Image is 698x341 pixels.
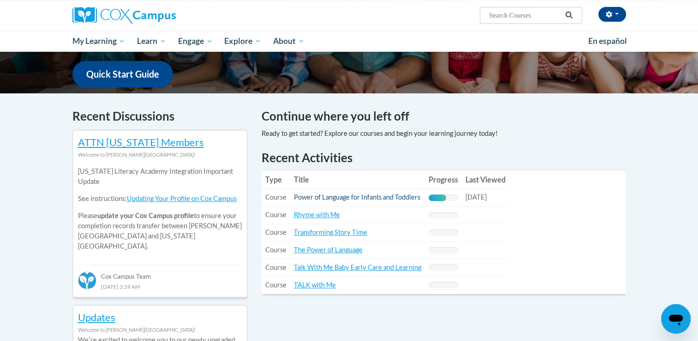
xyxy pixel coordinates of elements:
div: Cox Campus Team [78,265,242,281]
a: TALK with Me [294,281,336,289]
span: Course [265,281,286,289]
a: My Learning [66,30,131,52]
span: [DATE] [465,193,487,201]
a: Cox Campus [72,7,248,24]
span: Course [265,193,286,201]
span: Learn [137,36,166,47]
div: [DATE] 3:39 AM [78,281,242,292]
th: Last Viewed [462,170,509,189]
a: Transforming Story Time [294,228,367,236]
div: Please to ensure your completion records transfer between [PERSON_NAME][GEOGRAPHIC_DATA] and [US_... [78,160,242,258]
h4: Recent Discussions [72,107,248,125]
a: Engage [172,30,219,52]
a: Updates [78,311,115,323]
span: Course [265,246,286,254]
span: Course [265,211,286,219]
button: Account Settings [598,7,626,22]
a: Learn [131,30,172,52]
h1: Recent Activities [262,149,626,166]
a: Quick Start Guide [72,61,173,87]
div: Welcome to [PERSON_NAME][GEOGRAPHIC_DATA]! [78,150,242,160]
span: Course [265,263,286,271]
a: Rhyme with Me [294,211,340,219]
span: Engage [178,36,213,47]
span: En español [588,36,627,46]
a: Power of Language for Infants and Toddlers [294,193,420,201]
span: Explore [224,36,261,47]
th: Type [262,170,290,189]
a: Updating Your Profile on Cox Campus [127,195,237,202]
p: See instructions: [78,194,242,204]
th: Title [290,170,425,189]
div: Welcome to [PERSON_NAME][GEOGRAPHIC_DATA]! [78,325,242,335]
span: My Learning [72,36,125,47]
th: Progress [425,170,462,189]
a: Explore [218,30,267,52]
a: About [267,30,310,52]
img: Cox Campus Team [78,271,96,290]
a: Talk With Me Baby Early Care and Learning [294,263,421,271]
a: ATTN [US_STATE] Members [78,136,204,148]
img: Cox Campus [72,7,176,24]
a: The Power of Language [294,246,363,254]
div: Progress, % [429,195,446,201]
p: [US_STATE] Literacy Academy Integration Important Update [78,166,242,187]
b: update your Cox Campus profile [97,212,194,219]
iframe: Button to launch messaging window [661,304,691,334]
span: Course [265,228,286,236]
input: Search Courses [488,10,562,21]
span: About [273,36,304,47]
button: Search [562,10,576,21]
h4: Continue where you left off [262,107,626,125]
div: Main menu [59,30,640,52]
a: En español [582,31,633,51]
